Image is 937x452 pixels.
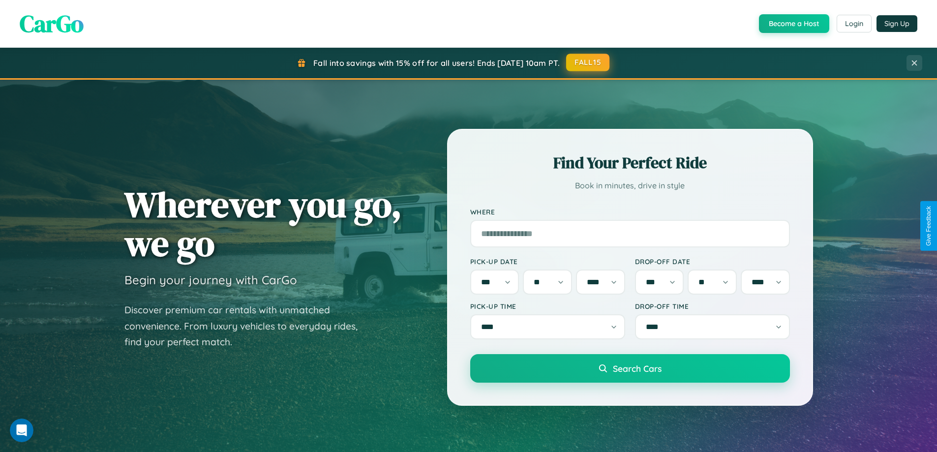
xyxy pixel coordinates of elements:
button: Become a Host [759,14,829,33]
label: Drop-off Time [635,302,790,310]
label: Drop-off Date [635,257,790,266]
p: Book in minutes, drive in style [470,179,790,193]
iframe: Intercom live chat [10,419,33,442]
h2: Find Your Perfect Ride [470,152,790,174]
button: Login [837,15,872,32]
label: Pick-up Date [470,257,625,266]
button: Sign Up [877,15,917,32]
button: FALL15 [566,54,609,71]
span: Search Cars [613,363,662,374]
p: Discover premium car rentals with unmatched convenience. From luxury vehicles to everyday rides, ... [124,302,370,350]
h1: Wherever you go, we go [124,185,402,263]
label: Pick-up Time [470,302,625,310]
h3: Begin your journey with CarGo [124,272,297,287]
span: CarGo [20,7,84,40]
span: Fall into savings with 15% off for all users! Ends [DATE] 10am PT. [313,58,560,68]
button: Search Cars [470,354,790,383]
div: Give Feedback [925,206,932,246]
label: Where [470,208,790,216]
